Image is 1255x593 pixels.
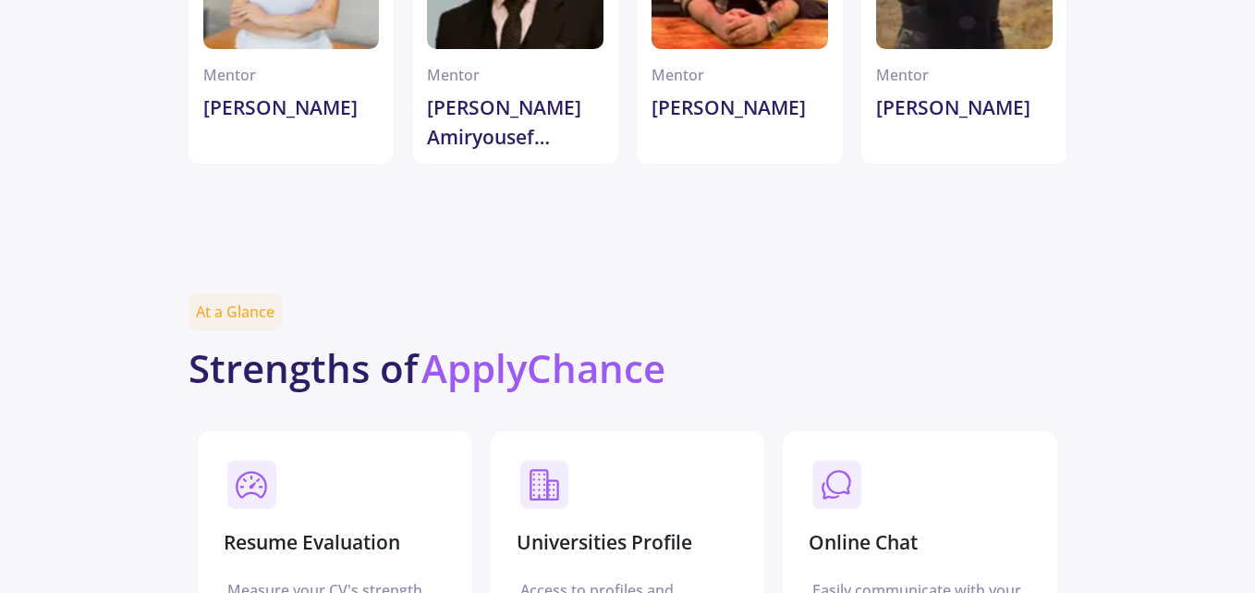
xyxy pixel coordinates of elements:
h3: Online Chat [809,531,918,554]
div: Mentor [203,64,380,86]
div: Mentor [876,64,1053,86]
div: Mentor [652,64,828,86]
b: Strengths of [189,341,418,394]
div: Mentor [427,64,603,86]
p: [PERSON_NAME] [876,93,1053,149]
p: [PERSON_NAME] [203,93,380,149]
h3: Universities Profile [517,531,692,554]
b: ApplyChance [421,341,665,394]
p: [PERSON_NAME] Amiryousef [PERSON_NAME] [427,93,603,149]
span: At a Glance [189,293,282,330]
h3: Resume Evaluation [224,531,400,554]
p: [PERSON_NAME] [652,93,828,149]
